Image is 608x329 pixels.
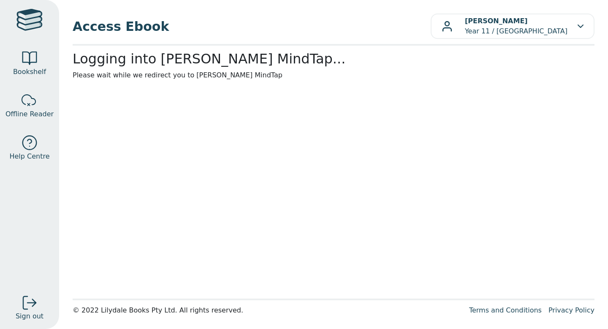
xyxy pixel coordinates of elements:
span: Access Ebook [73,17,431,36]
span: Offline Reader [5,109,54,119]
span: Bookshelf [13,67,46,77]
div: © 2022 Lilydale Books Pty Ltd. All rights reserved. [73,305,462,315]
span: Help Centre [9,151,49,162]
p: Year 11 / [GEOGRAPHIC_DATA] [465,16,567,36]
h2: Logging into [PERSON_NAME] MindTap... [73,51,594,67]
a: Terms and Conditions [469,306,542,314]
button: [PERSON_NAME]Year 11 / [GEOGRAPHIC_DATA] [431,14,594,39]
span: Sign out [16,311,43,321]
p: Please wait while we redirect you to [PERSON_NAME] MindTap [73,70,594,80]
b: [PERSON_NAME] [465,17,528,25]
a: Privacy Policy [548,306,594,314]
